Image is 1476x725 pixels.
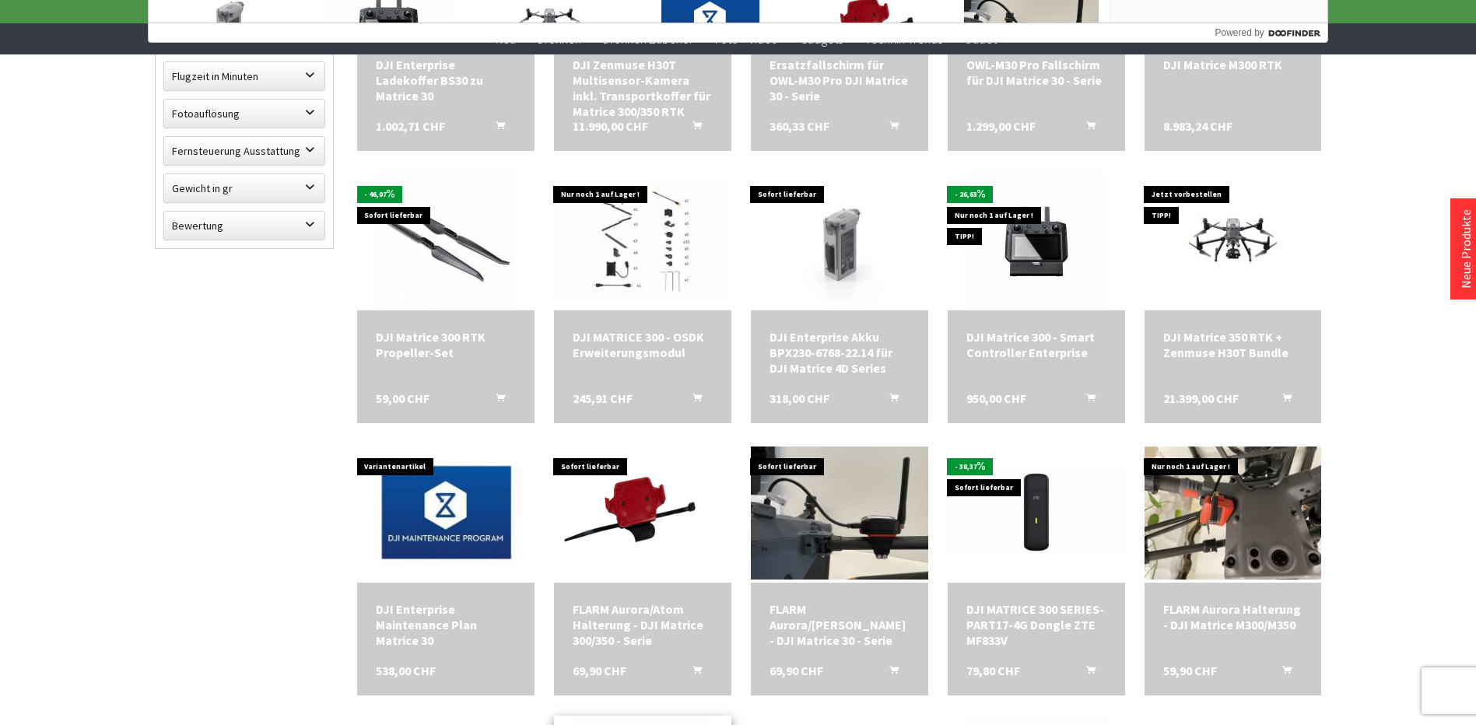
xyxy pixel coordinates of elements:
[674,663,711,683] button: In den Warenkorb
[966,663,1020,678] span: 79,80 CHF
[770,57,910,103] a: Ersatzfallschirm für OWL-M30 Pro DJI Matrice 30 - Serie 360,33 CHF In den Warenkorb
[573,57,713,119] a: DJI Zenmuse H30T Multisensor-Kamera inkl. Transportkoffer für Matrice 300/350 RTK 11.990,00 CHF I...
[770,601,910,648] div: FLARM Aurora/[PERSON_NAME] - DJI Matrice 30 - Serie
[573,601,713,648] div: FLARM Aurora/Atom Halterung - DJI Matrice 300/350 - Serie
[1163,663,1217,678] span: 59,90 CHF
[1163,57,1303,72] a: DJI Matrice M300 RTK 8.983,24 CHF
[357,447,535,580] img: DJI Enterprise Maintenance Plan Matrice 30
[770,391,829,406] span: 318,00 CHF
[948,468,1125,557] img: DJI MATRICE 300 SERIES-PART17-4G Dongle ZTE MF833V
[966,601,1106,648] a: DJI MATRICE 300 SERIES-PART17-4G Dongle ZTE MF833V 79,80 CHF In den Warenkorb
[164,212,324,240] label: Bewertung
[674,118,711,138] button: In den Warenkorb
[1068,391,1105,411] button: In den Warenkorb
[751,447,928,580] img: FLARM Aurora/Atom Halterung - DJI Matrice 30 - Serie
[573,391,633,406] span: 245,91 CHF
[966,118,1036,134] span: 1.299,00 CHF
[477,391,514,411] button: In den Warenkorb
[573,329,713,360] a: DJI MATRICE 300 - OSDK Erweiterungsmodul 245,91 CHF In den Warenkorb
[164,62,324,90] label: Flugzeit in Minuten
[376,57,516,103] a: DJI Enterprise Ladekoffer BS30 zu Matrice 30 1.002,71 CHF In den Warenkorb
[573,57,713,119] div: DJI Zenmuse H30T Multisensor-Kamera inkl. Transportkoffer für Matrice 300/350 RTK
[573,329,713,360] div: DJI MATRICE 300 - OSDK Erweiterungsmodul
[376,601,516,648] a: DJI Enterprise Maintenance Plan Matrice 30 538,00 CHF
[1215,23,1327,42] a: Powered by
[966,601,1106,648] div: DJI MATRICE 300 SERIES-PART17-4G Dongle ZTE MF833V
[1163,329,1303,360] div: DJI Matrice 350 RTK + Zenmuse H30T Bundle
[164,174,324,202] label: Gewicht in gr
[559,443,727,583] img: FLARM Aurora/Atom Halterung - DJI Matrice 300/350 - Serie
[770,663,823,678] span: 69,90 CHF
[770,57,910,103] div: Ersatzfallschirm für OWL-M30 Pro DJI Matrice 30 - Serie
[554,181,731,299] img: DJI MATRICE 300 - OSDK Erweiterungsmodul
[1068,118,1105,138] button: In den Warenkorb
[1264,663,1301,683] button: In den Warenkorb
[871,118,908,138] button: In den Warenkorb
[1163,57,1303,72] div: DJI Matrice M300 RTK
[751,174,928,307] img: DJI Enterprise Akku BPX230-6768-22.14 für DJI Matrice 4D Series
[376,391,429,406] span: 59,00 CHF
[1163,601,1303,632] a: FLARM Aurora Halterung - DJI Matrice M300/M350 59,90 CHF In den Warenkorb
[1458,209,1474,289] a: Neue Produkte
[376,329,516,360] div: DJI Matrice 300 RTK Propeller-Set
[770,601,910,648] a: FLARM Aurora/[PERSON_NAME] - DJI Matrice 30 - Serie 69,90 CHF In den Warenkorb
[770,329,910,376] div: DJI Enterprise Akku BPX230-6768-22.14 für DJI Matrice 4D Series
[376,118,445,134] span: 1.002,71 CHF
[1163,329,1303,360] a: DJI Matrice 350 RTK + Zenmuse H30T Bundle 21.399,00 CHF In den Warenkorb
[376,601,516,648] div: DJI Enterprise Maintenance Plan Matrice 30
[966,391,1026,406] span: 950,00 CHF
[1163,391,1239,406] span: 21.399,00 CHF
[1163,601,1303,632] div: FLARM Aurora Halterung - DJI Matrice M300/M350
[674,391,711,411] button: In den Warenkorb
[376,170,516,310] img: DJI Matrice 300 RTK Propeller-Set
[966,329,1106,360] a: DJI Matrice 300 - Smart Controller Enterprise 950,00 CHF In den Warenkorb
[1145,447,1322,580] img: FLARM Aurora Halterung - DJI Matrice M300/M350
[477,118,514,138] button: In den Warenkorb
[966,57,1106,88] a: OWL-M30 Pro Fallschirm für DJI Matrice 30 - Serie 1.299,00 CHF In den Warenkorb
[1163,118,1232,134] span: 8.983,24 CHF
[1215,26,1264,40] span: Powered by
[1264,391,1301,411] button: In den Warenkorb
[164,100,324,128] label: Fotoauflösung
[376,663,436,678] span: 538,00 CHF
[573,601,713,648] a: FLARM Aurora/Atom Halterung - DJI Matrice 300/350 - Serie 69,90 CHF In den Warenkorb
[770,329,910,376] a: DJI Enterprise Akku BPX230-6768-22.14 für DJI Matrice 4D Series 318,00 CHF In den Warenkorb
[1145,184,1322,296] img: DJI Matrice 350 RTK + Zenmuse H30T Bundle
[573,663,626,678] span: 69,90 CHF
[1068,663,1105,683] button: In den Warenkorb
[164,137,324,165] label: Fernsteuerung Ausstattung
[966,329,1106,360] div: DJI Matrice 300 - Smart Controller Enterprise
[376,57,516,103] div: DJI Enterprise Ladekoffer BS30 zu Matrice 30
[770,118,829,134] span: 360,33 CHF
[871,663,908,683] button: In den Warenkorb
[376,329,516,360] a: DJI Matrice 300 RTK Propeller-Set 59,00 CHF In den Warenkorb
[966,170,1106,310] img: DJI Matrice 300 - Smart Controller Enterprise
[573,118,648,134] span: 11.990,00 CHF
[871,391,908,411] button: In den Warenkorb
[966,57,1106,88] div: OWL-M30 Pro Fallschirm für DJI Matrice 30 - Serie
